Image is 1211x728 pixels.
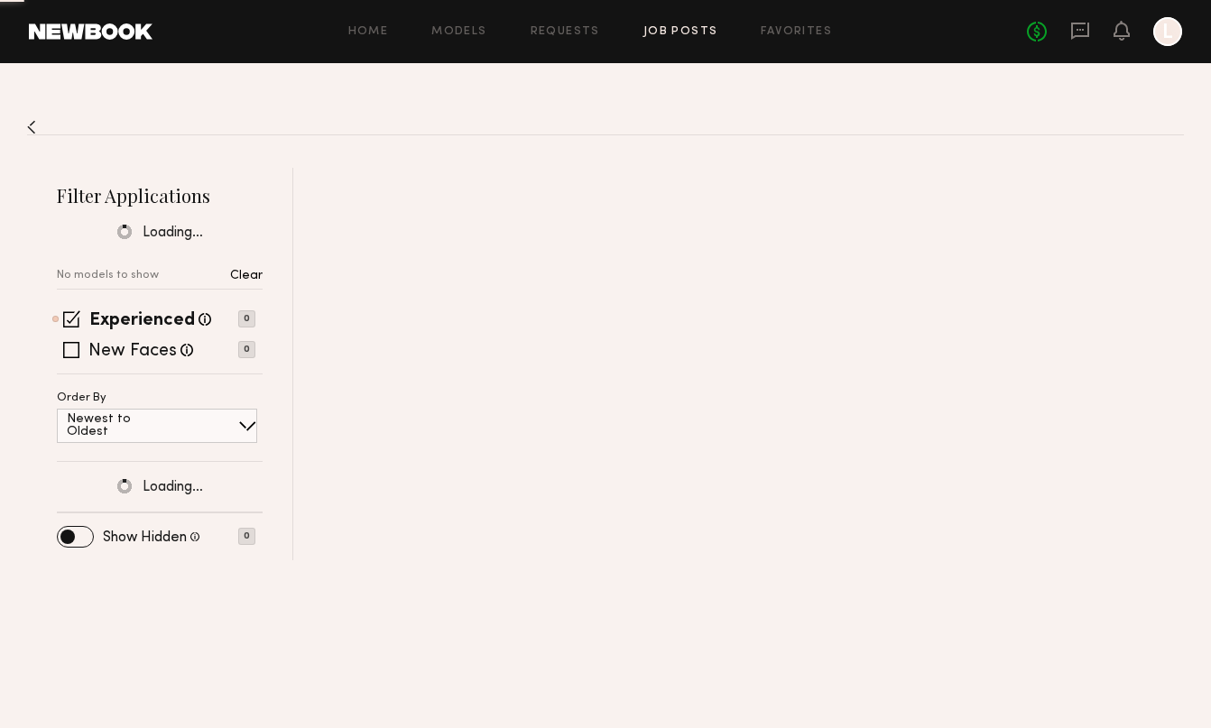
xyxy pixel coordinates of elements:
[431,26,486,38] a: Models
[761,26,832,38] a: Favorites
[143,480,203,495] span: Loading…
[348,26,389,38] a: Home
[1153,17,1182,46] a: L
[238,310,255,327] p: 0
[27,120,36,134] img: Back to previous page
[531,26,600,38] a: Requests
[57,392,106,404] p: Order By
[103,530,187,545] label: Show Hidden
[67,413,174,438] p: Newest to Oldest
[89,312,195,330] label: Experienced
[57,270,159,281] p: No models to show
[643,26,718,38] a: Job Posts
[238,341,255,358] p: 0
[57,183,263,207] h2: Filter Applications
[88,343,177,361] label: New Faces
[238,528,255,545] p: 0
[143,226,203,241] span: Loading…
[230,270,263,282] p: Clear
